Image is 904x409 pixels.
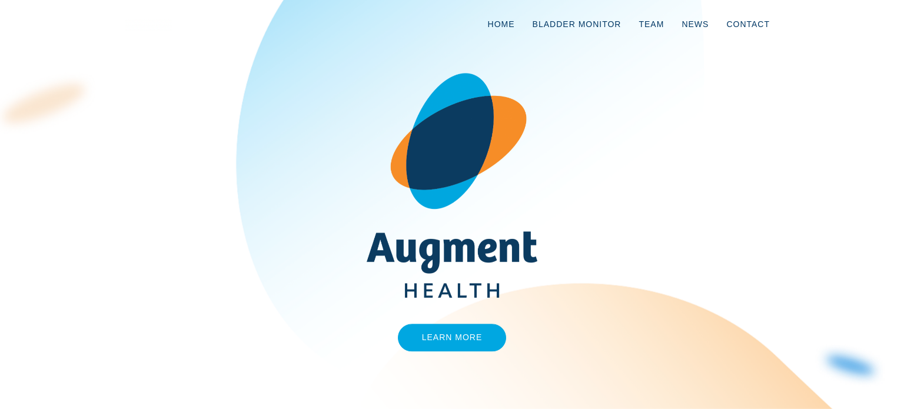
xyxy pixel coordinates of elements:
[358,73,547,298] img: AugmentHealth_FullColor_Transparent.png
[479,5,524,44] a: Home
[673,5,717,44] a: News
[524,5,630,44] a: Bladder Monitor
[125,19,172,31] img: logo
[630,5,673,44] a: Team
[398,324,507,351] a: Learn More
[717,5,779,44] a: Contact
